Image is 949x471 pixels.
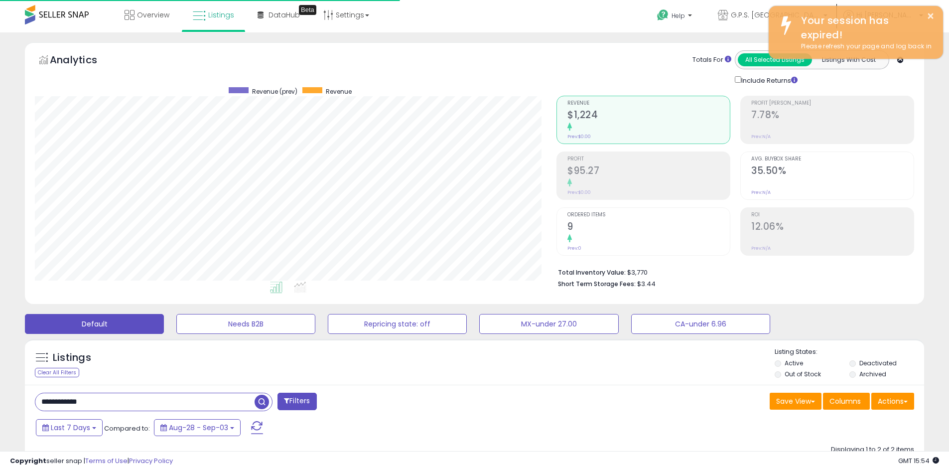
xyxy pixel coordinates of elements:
[751,245,771,251] small: Prev: N/A
[137,10,169,20] span: Overview
[657,9,669,21] i: Get Help
[775,347,924,357] p: Listing States:
[731,10,820,20] span: G.P.S. [GEOGRAPHIC_DATA]
[898,456,939,466] span: 2025-09-15 15:54 GMT
[558,280,636,288] b: Short Term Storage Fees:
[823,393,870,410] button: Columns
[649,1,702,32] a: Help
[50,53,117,69] h5: Analytics
[10,456,46,466] strong: Copyright
[738,53,812,66] button: All Selected Listings
[751,109,914,123] h2: 7.78%
[269,10,300,20] span: DataHub
[154,419,241,436] button: Aug-28 - Sep-03
[567,189,591,195] small: Prev: $0.00
[692,55,731,65] div: Totals For
[829,396,861,406] span: Columns
[10,457,173,466] div: seller snap | |
[326,87,352,96] span: Revenue
[751,157,914,162] span: Avg. Buybox Share
[567,165,730,178] h2: $95.27
[36,419,103,436] button: Last 7 Days
[277,393,316,410] button: Filters
[85,456,128,466] a: Terms of Use
[751,212,914,218] span: ROI
[751,221,914,234] h2: 12.06%
[859,359,897,367] label: Deactivated
[794,13,936,42] div: Your session has expired!
[567,221,730,234] h2: 9
[252,87,297,96] span: Revenue (prev)
[104,424,150,433] span: Compared to:
[558,268,626,277] b: Total Inventory Value:
[567,134,591,140] small: Prev: $0.00
[751,165,914,178] h2: 35.50%
[479,314,618,334] button: MX-under 27.00
[831,445,914,455] div: Displaying 1 to 2 of 2 items
[751,101,914,106] span: Profit [PERSON_NAME]
[169,423,228,433] span: Aug-28 - Sep-03
[25,314,164,334] button: Default
[631,314,770,334] button: CA-under 6.96
[812,53,886,66] button: Listings With Cost
[770,393,821,410] button: Save View
[871,393,914,410] button: Actions
[785,359,803,367] label: Active
[751,134,771,140] small: Prev: N/A
[51,423,90,433] span: Last 7 Days
[672,11,685,20] span: Help
[558,266,907,278] li: $3,770
[567,245,581,251] small: Prev: 0
[129,456,173,466] a: Privacy Policy
[328,314,467,334] button: Repricing state: off
[53,351,91,365] h5: Listings
[727,74,810,86] div: Include Returns
[785,370,821,378] label: Out of Stock
[567,109,730,123] h2: $1,224
[794,42,936,51] div: Please refresh your page and log back in
[35,368,79,377] div: Clear All Filters
[637,279,656,289] span: $3.44
[927,10,935,22] button: ×
[859,370,886,378] label: Archived
[299,5,316,15] div: Tooltip anchor
[176,314,315,334] button: Needs B2B
[567,157,730,162] span: Profit
[567,212,730,218] span: Ordered Items
[567,101,730,106] span: Revenue
[751,189,771,195] small: Prev: N/A
[208,10,234,20] span: Listings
